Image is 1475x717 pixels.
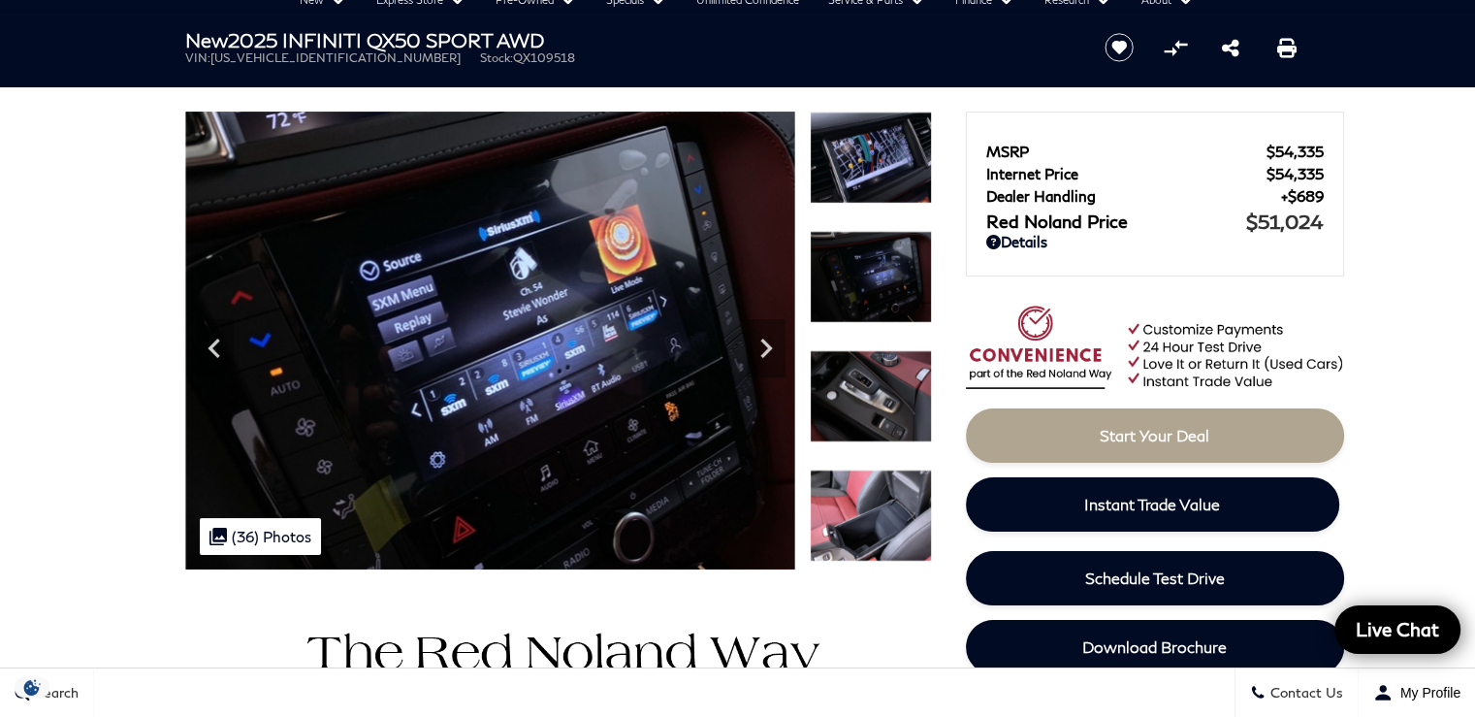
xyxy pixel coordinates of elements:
[1393,685,1460,701] span: My Profile
[810,112,932,204] img: New 2025 BLACK OBSIDIAN INFINITI SPORT AWD image 22
[185,112,795,570] img: New 2025 BLACK OBSIDIAN INFINITI SPORT AWD image 21
[986,187,1281,205] span: Dealer Handling
[480,50,513,65] span: Stock:
[1359,668,1475,717] button: Open user profile menu
[1277,36,1297,59] a: Print this New 2025 INFINITI QX50 SPORT AWD
[1085,569,1225,587] span: Schedule Test Drive
[1100,426,1209,444] span: Start Your Deal
[986,233,1324,250] a: Details
[986,143,1267,160] span: MSRP
[1334,605,1460,654] a: Live Chat
[810,350,932,442] img: New 2025 BLACK OBSIDIAN INFINITI SPORT AWD image 24
[185,50,210,65] span: VIN:
[986,165,1324,182] a: Internet Price $54,335
[1267,143,1324,160] span: $54,335
[1098,32,1140,63] button: Save vehicle
[210,50,461,65] span: [US_VEHICLE_IDENTIFICATION_NUMBER]
[966,551,1344,605] a: Schedule Test Drive
[1084,495,1220,513] span: Instant Trade Value
[1346,617,1449,641] span: Live Chat
[10,677,54,698] section: Click to Open Cookie Consent Modal
[30,685,79,701] span: Search
[513,50,575,65] span: QX109518
[986,143,1324,160] a: MSRP $54,335
[200,518,321,555] div: (36) Photos
[10,677,54,698] img: Opt-Out Icon
[1281,187,1324,205] span: $689
[966,408,1344,463] a: Start Your Deal
[966,477,1339,532] a: Instant Trade Value
[195,319,234,377] div: Previous
[986,187,1324,205] a: Dealer Handling $689
[1246,210,1324,233] span: $51,024
[1222,36,1239,59] a: Share this New 2025 INFINITI QX50 SPORT AWD
[810,231,932,323] img: New 2025 BLACK OBSIDIAN INFINITI SPORT AWD image 23
[1161,33,1190,62] button: Compare Vehicle
[1082,637,1227,656] span: Download Brochure
[747,319,786,377] div: Next
[966,620,1344,674] a: Download Brochure
[986,211,1246,232] span: Red Noland Price
[185,28,228,51] strong: New
[1266,685,1343,701] span: Contact Us
[986,210,1324,233] a: Red Noland Price $51,024
[185,29,1073,50] h1: 2025 INFINITI QX50 SPORT AWD
[1267,165,1324,182] span: $54,335
[986,165,1267,182] span: Internet Price
[810,470,932,562] img: New 2025 BLACK OBSIDIAN INFINITI SPORT AWD image 25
